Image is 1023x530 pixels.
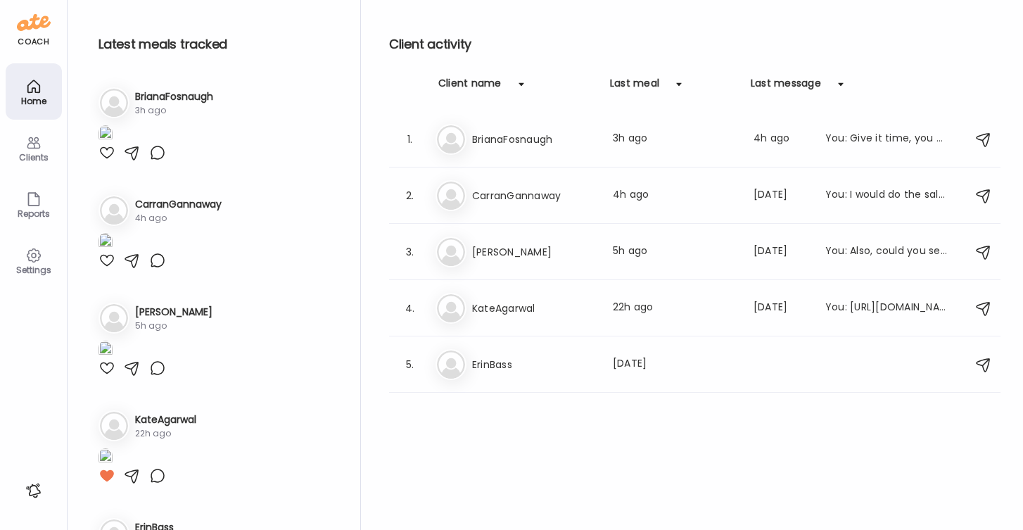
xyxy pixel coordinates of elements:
[437,125,465,153] img: bg-avatar-default.svg
[17,11,51,34] img: ate
[825,244,949,260] div: You: Also, could you send me the name of your hormone supplement? Ty!
[754,187,808,204] div: [DATE]
[18,36,49,48] div: coach
[402,356,419,373] div: 5.
[437,238,465,266] img: bg-avatar-default.svg
[135,427,196,440] div: 22h ago
[135,212,222,225] div: 4h ago
[8,265,59,275] div: Settings
[99,34,338,55] h2: Latest meals tracked
[100,412,128,440] img: bg-avatar-default.svg
[438,76,502,99] div: Client name
[99,341,113,360] img: images%2Fmls5gikZwJfCZifiAnIYr4gr8zN2%2FMRzXc4bfBuqluxiP0Gda%2F9uBjlleYPHKCLdH2pChE_1080
[8,96,59,106] div: Home
[825,131,949,148] div: You: Give it time, you will figure out what works best for you in terms of different food combina...
[135,320,212,332] div: 5h ago
[135,89,213,104] h3: BrianaFosnaugh
[472,187,596,204] h3: CarranGannaway
[613,131,737,148] div: 3h ago
[472,356,596,373] h3: ErinBass
[825,187,949,204] div: You: I would do the salad and omit the raisins. Maybe you can quarter a few grapes and throw on i...
[8,209,59,218] div: Reports
[437,294,465,322] img: bg-avatar-default.svg
[402,187,419,204] div: 2.
[825,300,949,317] div: You: [URL][DOMAIN_NAME][PERSON_NAME]
[402,300,419,317] div: 4.
[437,351,465,379] img: bg-avatar-default.svg
[8,153,59,162] div: Clients
[402,131,419,148] div: 1.
[613,300,737,317] div: 22h ago
[100,89,128,117] img: bg-avatar-default.svg
[135,412,196,427] h3: KateAgarwal
[135,104,213,117] div: 3h ago
[99,233,113,252] img: images%2FKkOFNasss1NKMjzDX2ZYA4Skty62%2F8ZDAxEvE8Afs9CEL3DQQ%2FTREWCKTlWUsATXNKsuBG_1080
[754,244,808,260] div: [DATE]
[402,244,419,260] div: 3.
[135,305,212,320] h3: [PERSON_NAME]
[613,356,737,373] div: [DATE]
[100,304,128,332] img: bg-avatar-default.svg
[472,131,596,148] h3: BrianaFosnaugh
[99,448,113,467] img: images%2FBSFQB00j0rOawWNVf4SvQtxQl562%2Fc8PhYfhP8w03V8IERutL%2FJKm2ZSWgoXHl8kVTRMRM_1080
[613,187,737,204] div: 4h ago
[754,300,808,317] div: [DATE]
[135,197,222,212] h3: CarranGannaway
[389,34,1000,55] h2: Client activity
[100,196,128,225] img: bg-avatar-default.svg
[613,244,737,260] div: 5h ago
[472,300,596,317] h3: KateAgarwal
[472,244,596,260] h3: [PERSON_NAME]
[610,76,659,99] div: Last meal
[99,125,113,144] img: images%2FXKIh3wwHSkanieFEXC1qNVQ7J872%2Fo3gbqgCjzCnVe2LdkdMm%2F32oKCVjVN1wxPP9Veuwo_1080
[751,76,821,99] div: Last message
[754,131,808,148] div: 4h ago
[437,182,465,210] img: bg-avatar-default.svg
